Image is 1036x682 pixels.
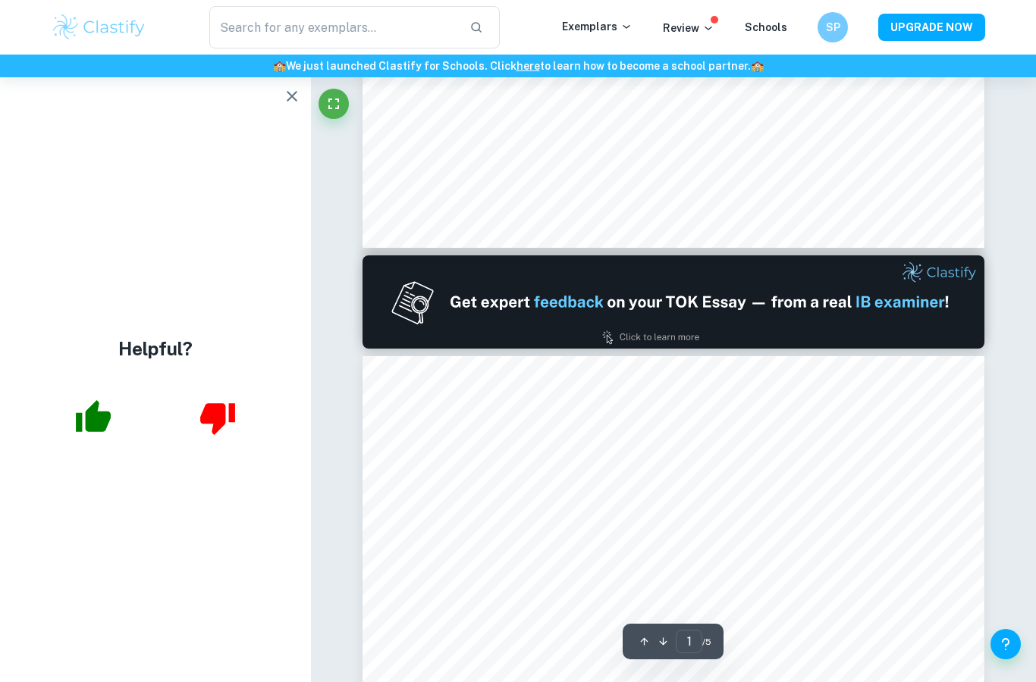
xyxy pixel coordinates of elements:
span: 🏫 [273,60,286,72]
button: SP [818,12,848,42]
h6: SP [824,19,842,36]
p: Review [663,20,714,36]
img: Clastify logo [51,12,147,42]
span: 🏫 [751,60,764,72]
button: Fullscreen [319,89,349,119]
button: Help and Feedback [990,629,1021,659]
h6: We just launched Clastify for Schools. Click to learn how to become a school partner. [3,58,1033,74]
img: Ad [363,255,984,349]
input: Search for any exemplars... [209,6,457,48]
p: Exemplars [562,18,633,35]
a: here [516,60,540,72]
h4: Helpful? [118,335,193,362]
a: Schools [745,21,787,33]
span: / 5 [702,635,711,649]
button: UPGRADE NOW [878,14,985,41]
